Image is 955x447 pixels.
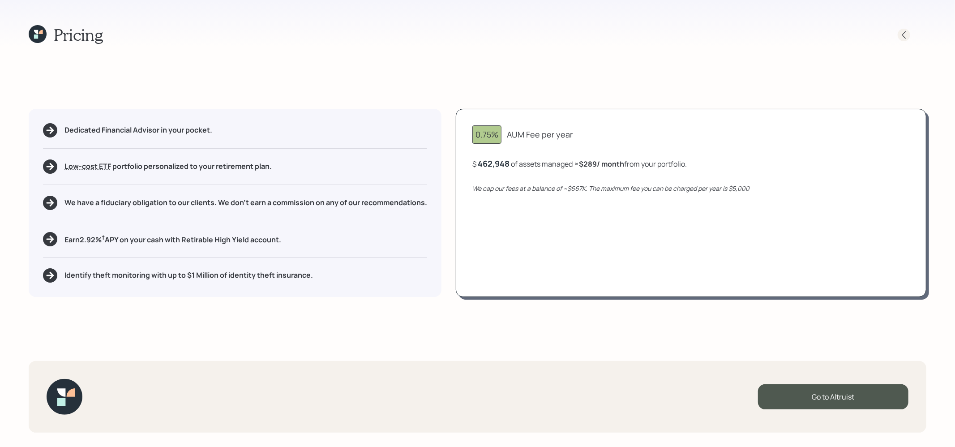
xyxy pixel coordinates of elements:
[758,384,908,409] div: Go to Altruist
[64,126,212,134] h5: Dedicated Financial Advisor in your pocket.
[64,161,111,171] span: Low-cost ETF
[93,371,207,438] iframe: Customer reviews powered by Trustpilot
[472,158,687,169] div: $ of assets managed ≈ from your portfolio .
[475,129,498,141] div: 0.75%
[64,162,272,171] h5: portfolio personalized to your retirement plan.
[472,184,749,193] i: We cap our fees at a balance of ~$667K. The maximum fee you can be charged per year is $5,000
[64,271,313,279] h5: Identify theft monitoring with up to $1 Million of identity theft insurance.
[579,159,624,169] b: $289 / month
[54,25,103,44] h1: Pricing
[507,129,573,141] div: AUM Fee per year
[102,233,105,241] sup: †
[478,158,510,169] div: 462,948
[64,198,427,207] h5: We have a fiduciary obligation to our clients. We don't earn a commission on any of our recommend...
[64,233,281,245] h5: Earn 2.92 % APY on your cash with Retirable High Yield account.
